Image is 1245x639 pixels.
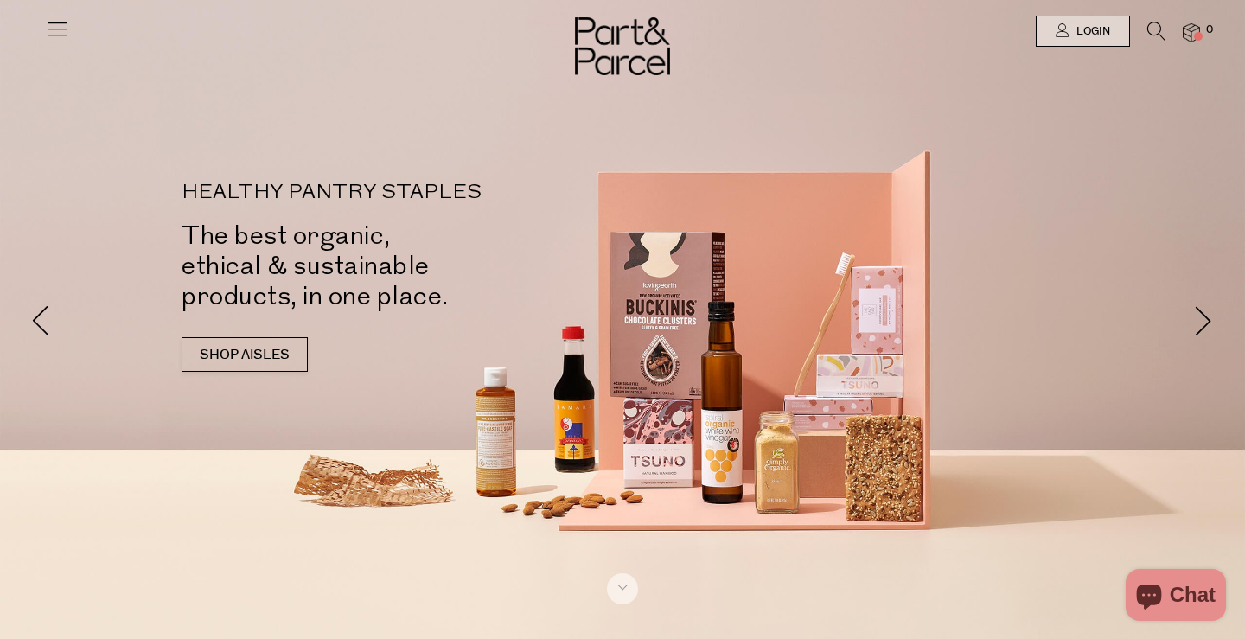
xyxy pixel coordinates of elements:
inbox-online-store-chat: Shopify online store chat [1120,569,1231,625]
span: Login [1072,24,1110,39]
p: HEALTHY PANTRY STAPLES [182,182,648,203]
h2: The best organic, ethical & sustainable products, in one place. [182,220,648,311]
a: 0 [1183,23,1200,42]
span: 0 [1202,22,1217,38]
a: SHOP AISLES [182,337,308,372]
a: Login [1036,16,1130,47]
img: Part&Parcel [575,17,670,75]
